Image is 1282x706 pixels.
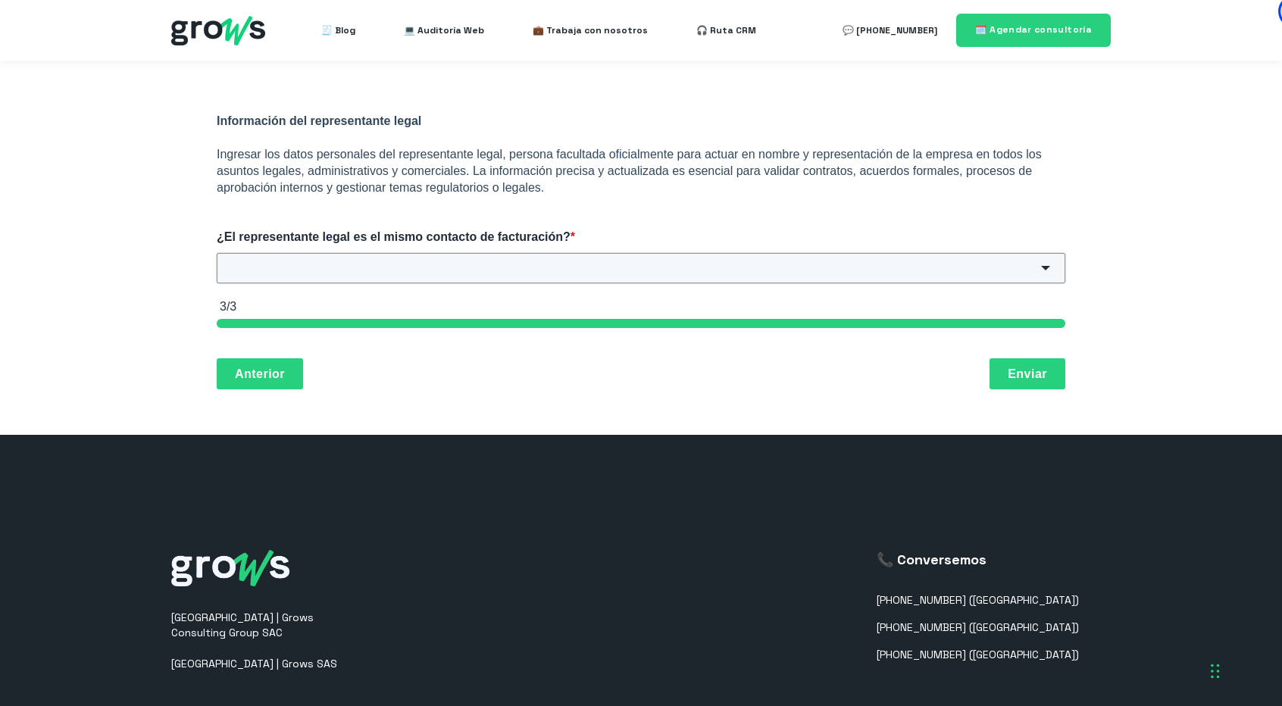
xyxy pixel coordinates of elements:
p: Ingresar los datos personales del representante legal, persona facultada oficialmente para actuar... [217,146,1065,196]
div: Arrastrar [1211,648,1220,694]
img: grows - hubspot [171,16,265,45]
span: ¿El representante legal es el mismo contacto de facturación? [217,230,571,243]
a: [PHONE_NUMBER] ([GEOGRAPHIC_DATA]) [877,621,1079,634]
div: Widget de chat [1009,512,1282,706]
iframe: Chat Widget [1009,512,1282,706]
p: [GEOGRAPHIC_DATA] | Grows Consulting Group SAC [171,611,361,640]
img: grows-white_1 [171,550,289,586]
a: 💼 Trabaja con nosotros [533,15,648,45]
span: 🗓️ Agendar consultoría [975,23,1092,36]
div: page 3 of 3 [217,319,1065,328]
a: 🎧 Ruta CRM [696,15,756,45]
div: 3/3 [220,298,1065,315]
button: Anterior [217,358,303,390]
a: [PHONE_NUMBER] ([GEOGRAPHIC_DATA]) [877,594,1079,607]
p: [GEOGRAPHIC_DATA] | Grows SAS [171,657,361,671]
a: 💻 Auditoría Web [404,15,484,45]
a: 💬 [PHONE_NUMBER] [843,15,937,45]
h3: 📞 Conversemos [877,550,1079,569]
a: 🗓️ Agendar consultoría [956,14,1111,46]
a: [PHONE_NUMBER] ([GEOGRAPHIC_DATA]) [877,648,1079,661]
strong: Información del representante legal [217,114,421,127]
button: Enviar [990,358,1065,390]
a: 🧾 Blog [321,15,355,45]
form: HubSpot Form [186,83,1096,420]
